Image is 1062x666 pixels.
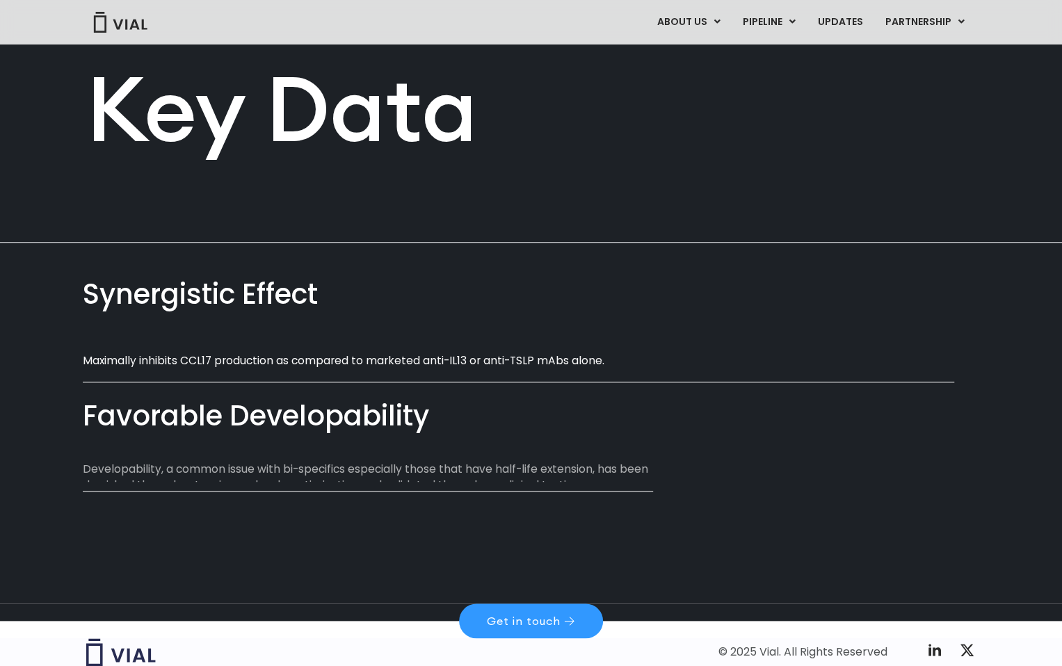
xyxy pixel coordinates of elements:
[86,638,156,666] img: Vial logo wih "Vial" spelled out
[487,615,561,626] span: Get in touch
[83,352,666,368] p: Maximally inhibits CCL17 production as compared to marketed anti-IL13 or anti-TSLP mAbs alone.
[806,10,873,34] a: UPDATES
[718,644,887,660] div: © 2025 Vial. All Rights Reserved
[645,10,730,34] a: ABOUT USMenu Toggle
[86,63,976,153] h2: Key Data
[83,396,980,436] div: Favorable Developability
[92,12,148,33] img: Vial Logo
[874,10,975,34] a: PARTNERSHIPMenu Toggle
[459,603,603,638] a: Get in touch
[731,10,805,34] a: PIPELINEMenu Toggle
[83,274,980,314] div: Synergistic Effect
[83,461,666,494] p: Developability, a common issue with bi-specifics especially those that have half-life extension, ...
